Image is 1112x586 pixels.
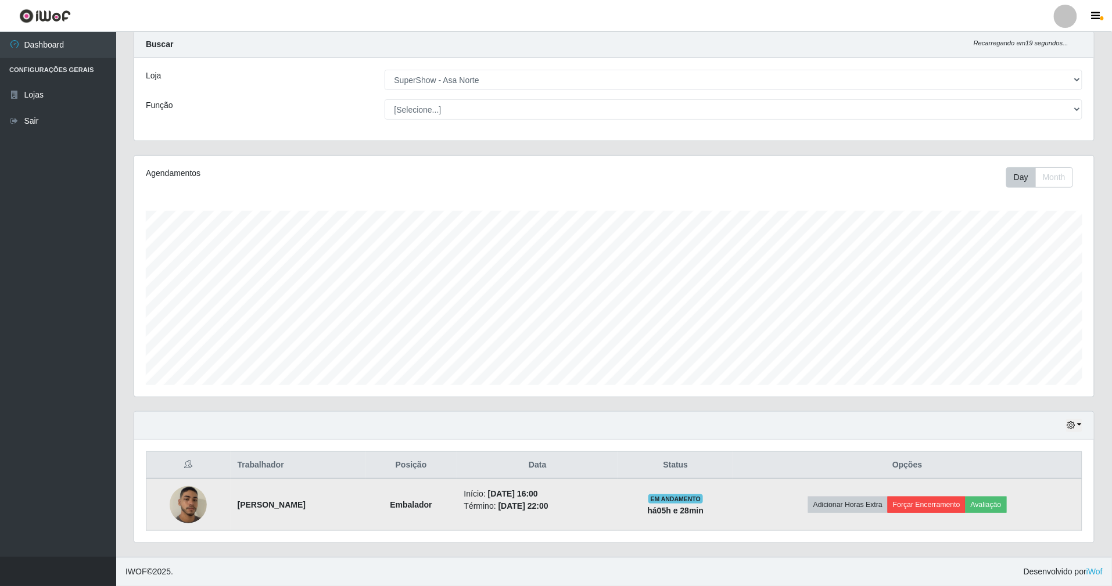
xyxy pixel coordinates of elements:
[390,500,432,509] strong: Embalador
[146,99,173,112] label: Função
[1035,167,1073,188] button: Month
[888,497,966,513] button: Forçar Encerramento
[1086,567,1103,576] a: iWof
[488,489,538,498] time: [DATE] 16:00
[464,488,612,500] li: Início:
[146,70,161,82] label: Loja
[1006,167,1082,188] div: Toolbar with button groups
[457,452,619,479] th: Data
[170,472,207,538] img: 1749859968121.jpeg
[146,167,526,179] div: Agendamentos
[125,567,147,576] span: IWOF
[648,506,704,515] strong: há 05 h e 28 min
[498,501,548,510] time: [DATE] 22:00
[19,9,71,23] img: CoreUI Logo
[733,452,1082,479] th: Opções
[1006,167,1036,188] button: Day
[966,497,1007,513] button: Avaliação
[648,494,704,504] span: EM ANDAMENTO
[231,452,365,479] th: Trabalhador
[974,39,1068,46] i: Recarregando em 19 segundos...
[464,500,612,512] li: Término:
[238,500,306,509] strong: [PERSON_NAME]
[808,497,888,513] button: Adicionar Horas Extra
[1006,167,1073,188] div: First group
[1024,566,1103,578] span: Desenvolvido por
[125,566,173,578] span: © 2025 .
[146,39,173,49] strong: Buscar
[365,452,457,479] th: Posição
[618,452,733,479] th: Status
